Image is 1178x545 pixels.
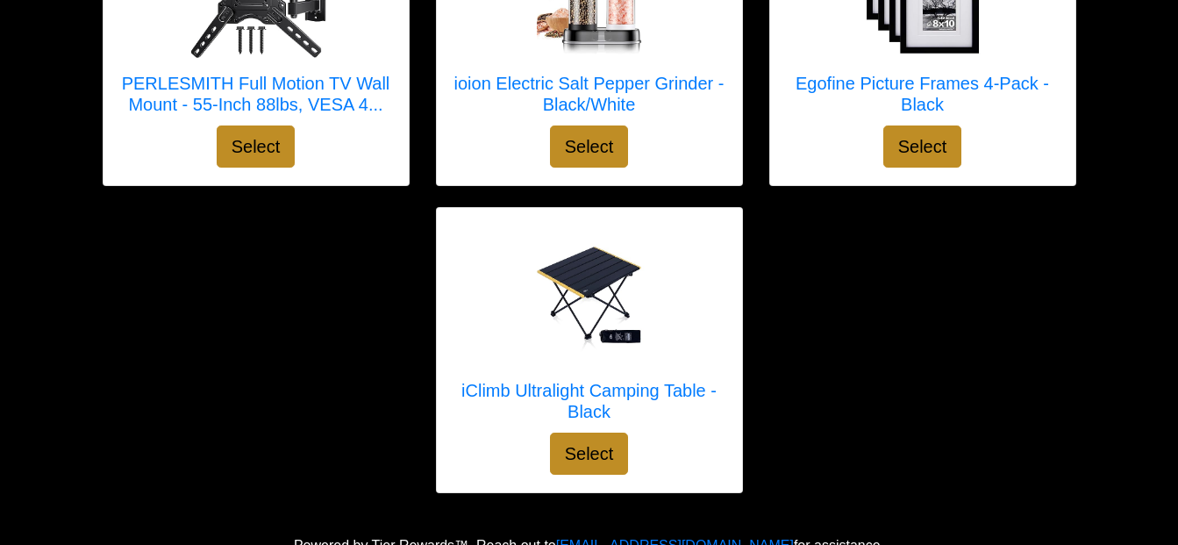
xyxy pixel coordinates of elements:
[883,125,962,168] button: Select
[550,125,629,168] button: Select
[454,380,725,422] h5: iClimb Ultralight Camping Table - Black
[550,433,629,475] button: Select
[121,73,391,115] h5: PERLESMITH Full Motion TV Wall Mount - 55-Inch 88lbs, VESA 4...
[217,125,296,168] button: Select
[454,73,725,115] h5: ioion Electric Salt Pepper Grinder - Black/White
[788,73,1058,115] h5: Egofine Picture Frames 4-Pack - Black
[454,226,725,433] a: iClimb Ultralight Camping Table - Black iClimb Ultralight Camping Table - Black
[519,226,660,366] img: iClimb Ultralight Camping Table - Black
